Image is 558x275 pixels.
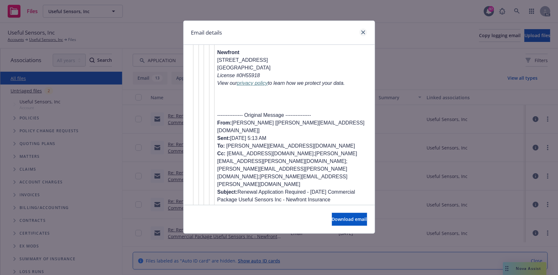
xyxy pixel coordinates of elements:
a: [PERSON_NAME][EMAIL_ADDRESS][PERSON_NAME][DOMAIN_NAME] [217,166,347,179]
a: privacy policy [237,80,268,86]
span: Download email [332,216,367,222]
b: Subject: [217,189,238,195]
i: View our [217,80,237,86]
i: to learn how we protect your data. [268,80,345,86]
a: close [359,28,367,36]
a: [EMAIL_ADDRESS][DOMAIN_NAME] [227,151,314,156]
a: [PERSON_NAME][EMAIL_ADDRESS][PERSON_NAME][DOMAIN_NAME] [217,174,348,187]
b: Newfront [217,50,240,55]
b: From: [217,120,232,125]
i: License #0H55918 [217,73,260,78]
button: Download email [332,213,367,226]
b: Sent: [217,135,230,141]
b: To: [217,143,225,149]
h1: Email details [191,28,222,37]
b: Cc: [217,151,226,156]
a: [PERSON_NAME][EMAIL_ADDRESS][DOMAIN_NAME] [226,143,355,149]
a: [PERSON_NAME][EMAIL_ADDRESS][PERSON_NAME][DOMAIN_NAME] [217,151,357,164]
span: [GEOGRAPHIC_DATA] [217,65,271,70]
span: [STREET_ADDRESS] [217,57,268,63]
a: [PERSON_NAME][EMAIL_ADDRESS][DOMAIN_NAME] [217,120,365,133]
